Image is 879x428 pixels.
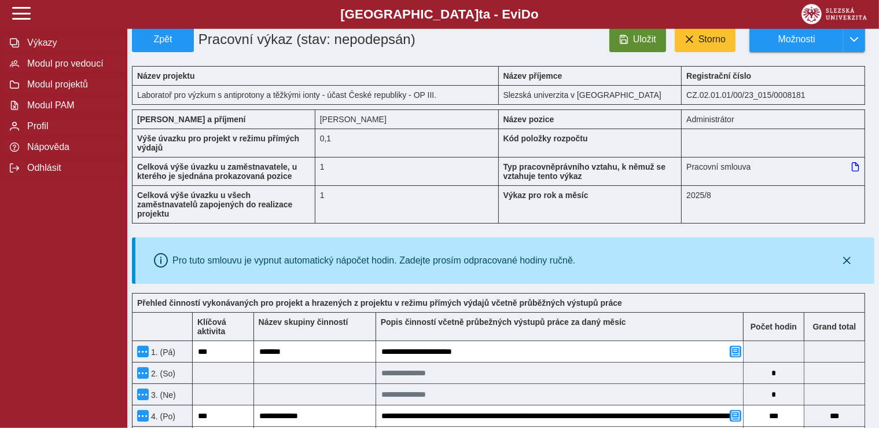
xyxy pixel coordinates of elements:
[24,38,117,48] span: Výkazy
[35,7,844,22] b: [GEOGRAPHIC_DATA] a - Evi
[137,34,189,45] span: Zpět
[194,27,442,52] h1: Pracovní výkaz (stav: nepodepsán)
[137,71,195,81] b: Název projektu
[24,142,117,152] span: Nápověda
[675,27,735,52] button: Storno
[609,27,666,52] button: Uložit
[730,346,741,357] button: Přidat poznámku
[503,115,554,124] b: Název pozice
[137,162,297,181] b: Celková výše úvazku u zaměstnavatele, u kterého je sjednána prokazovaná pozice
[132,27,194,52] button: Zpět
[24,163,117,173] span: Odhlásit
[132,85,499,105] div: Laboratoř pro výzkum s antiprotony a těžkými ionty - účast České republiky - OP III.
[682,157,865,185] div: Pracovní smlouva
[801,4,867,24] img: logo_web_su.png
[499,85,682,105] div: Slezská univerzita v [GEOGRAPHIC_DATA]
[172,255,575,266] div: Pro tuto smlouvu je vypnut automatický nápočet hodin. Zadejte prosím odpracované hodiny ručně.
[149,347,175,357] span: 1. (Pá)
[24,100,117,111] span: Modul PAM
[315,109,499,129] div: [PERSON_NAME]
[24,58,117,69] span: Modul pro vedoucí
[633,34,656,45] span: Uložit
[315,185,499,224] div: 1
[686,71,751,81] b: Registrační číslo
[149,390,176,400] span: 3. (Ne)
[682,109,865,129] div: Administrátor
[137,389,149,400] button: Menu
[259,317,348,327] b: Název skupiny činností
[479,7,483,21] span: t
[315,129,499,157] div: 0,8 h / den. 4 h / týden.
[24,79,117,90] span: Modul projektů
[137,191,292,218] b: Celková výše úvazku u všech zaměstnavatelů zapojených do realizace projektu
[503,134,588,143] b: Kód položky rozpočtu
[503,191,589,200] b: Výkaz pro rok a měsíc
[682,185,865,224] div: 2025/8
[759,34,834,45] span: Možnosti
[197,317,226,336] b: Klíčová aktivita
[698,34,726,45] span: Storno
[137,115,245,124] b: [PERSON_NAME] a příjmení
[730,410,741,422] button: Přidat poznámku
[521,7,531,21] span: D
[137,346,149,357] button: Menu
[24,121,117,131] span: Profil
[503,71,562,81] b: Název příjemce
[682,85,865,105] div: CZ.02.01.01/00/23_015/0008181
[137,410,149,422] button: Menu
[749,27,843,52] button: Možnosti
[531,7,539,21] span: o
[137,134,299,152] b: Výše úvazku pro projekt v režimu přímých výdajů
[137,298,622,308] b: Přehled činností vykonávaných pro projekt a hrazených z projektu v režimu přímých výdajů včetně p...
[503,162,666,181] b: Typ pracovněprávního vztahu, k němuž se vztahuje tento výkaz
[744,322,804,331] b: Počet hodin
[381,317,626,327] b: Popis činností včetně průbežných výstupů práce za daný měsíc
[804,322,865,331] b: Suma za den přes všechny výkazy
[137,367,149,379] button: Menu
[149,369,175,378] span: 2. (So)
[149,412,175,421] span: 4. (Po)
[315,157,499,185] div: 1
